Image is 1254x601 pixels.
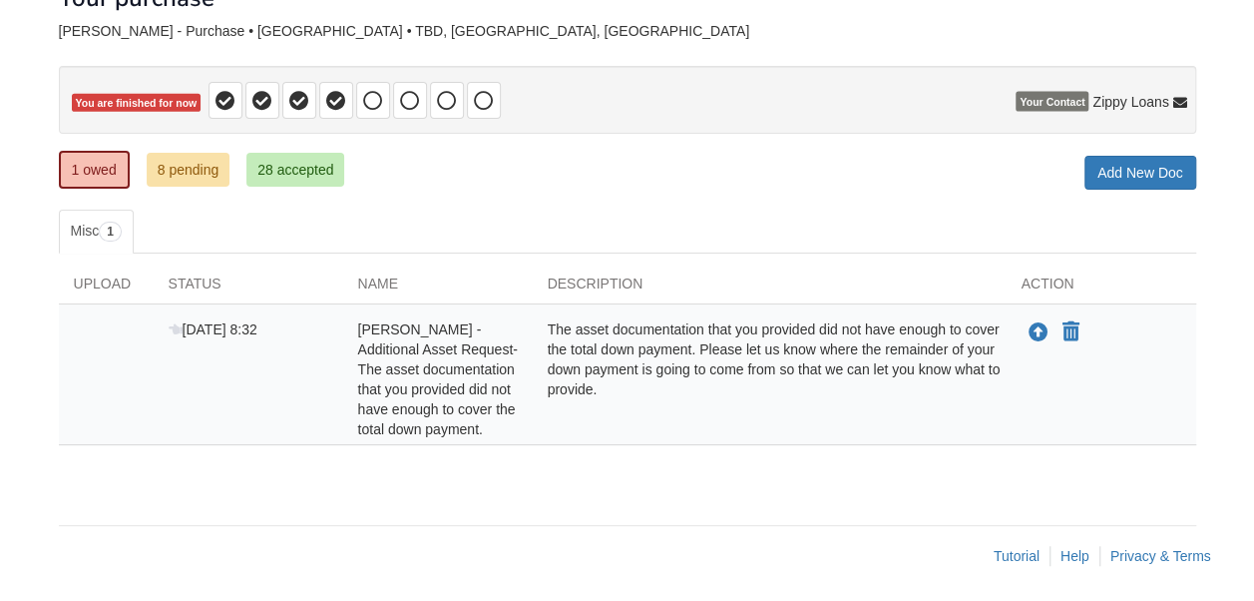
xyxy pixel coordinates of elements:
span: [PERSON_NAME] - Additional Asset Request-The asset documentation that you provided did not have e... [358,321,518,437]
span: Your Contact [1016,92,1088,112]
button: Declare Irving Castaneda - Additional Asset Request-The asset documentation that you provided did... [1060,320,1081,344]
a: 28 accepted [246,153,344,187]
span: [DATE] 8:32 [169,321,257,337]
button: Upload Irving Castaneda - Additional Asset Request-The asset documentation that you provided did ... [1027,319,1050,345]
a: Privacy & Terms [1110,548,1211,564]
a: Tutorial [994,548,1040,564]
div: Description [533,274,1007,303]
div: Action [1007,274,1196,303]
a: 8 pending [147,153,230,187]
a: Add New Doc [1084,156,1196,190]
div: [PERSON_NAME] - Purchase • [GEOGRAPHIC_DATA] • TBD, [GEOGRAPHIC_DATA], [GEOGRAPHIC_DATA] [59,23,1196,40]
a: Help [1060,548,1089,564]
span: You are finished for now [72,94,202,113]
a: 1 owed [59,151,130,189]
div: The asset documentation that you provided did not have enough to cover the total down payment. Pl... [533,319,1007,439]
span: Zippy Loans [1092,92,1168,112]
div: Name [343,274,533,303]
span: 1 [99,222,122,242]
div: Status [154,274,343,303]
div: Upload [59,274,154,303]
a: Misc [59,210,134,254]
